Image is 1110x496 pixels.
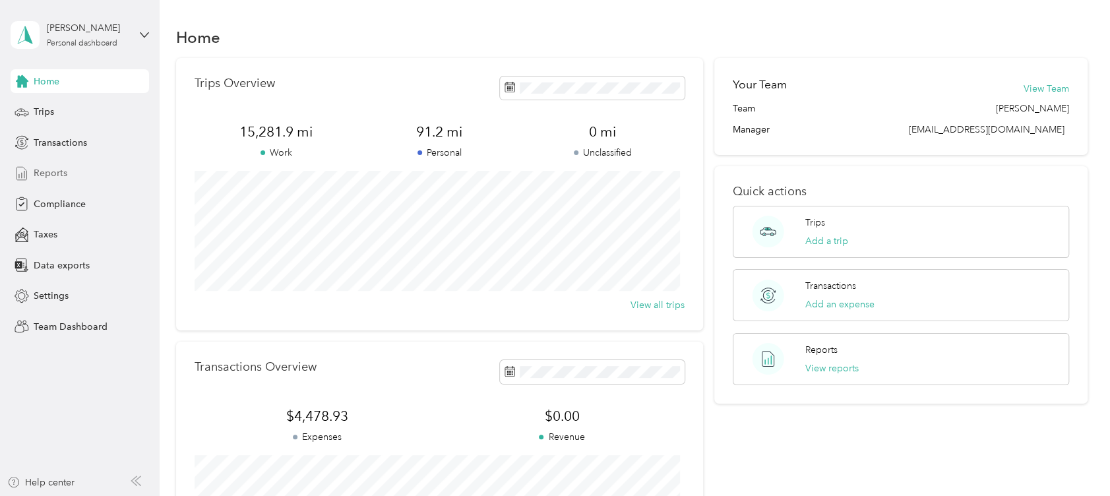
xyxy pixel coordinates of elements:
span: 0 mi [521,123,685,141]
span: 15,281.9 mi [195,123,358,141]
span: Team Dashboard [34,320,108,334]
h2: Your Team [733,77,787,93]
p: Unclassified [521,146,685,160]
button: Help center [7,476,75,489]
span: Transactions [34,136,87,150]
p: Transactions [805,279,856,293]
span: Team [733,102,755,115]
span: [PERSON_NAME] [996,102,1069,115]
span: $4,478.93 [195,407,439,425]
p: Personal [358,146,522,160]
span: 91.2 mi [358,123,522,141]
div: Personal dashboard [47,40,117,47]
div: [PERSON_NAME] [47,21,129,35]
p: Transactions Overview [195,360,317,374]
span: Compliance [34,197,86,211]
p: Revenue [439,430,684,444]
span: Settings [34,289,69,303]
h1: Home [176,30,220,44]
p: Trips [805,216,825,230]
p: Quick actions [733,185,1068,199]
span: Home [34,75,59,88]
span: $0.00 [439,407,684,425]
span: Taxes [34,228,57,241]
p: Expenses [195,430,439,444]
button: View reports [805,361,859,375]
span: Reports [34,166,67,180]
button: Add a trip [805,234,848,248]
iframe: Everlance-gr Chat Button Frame [1036,422,1110,496]
p: Work [195,146,358,160]
span: Manager [733,123,770,137]
span: [EMAIL_ADDRESS][DOMAIN_NAME] [909,124,1064,135]
button: Add an expense [805,297,875,311]
button: View all trips [631,298,685,312]
span: Trips [34,105,54,119]
span: Data exports [34,259,90,272]
p: Trips Overview [195,77,275,90]
p: Reports [805,343,838,357]
button: View Team [1024,82,1069,96]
